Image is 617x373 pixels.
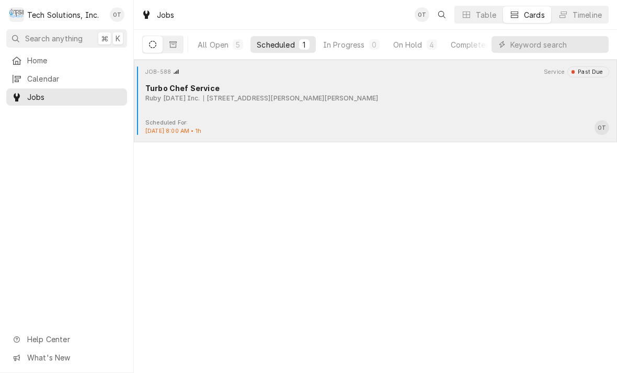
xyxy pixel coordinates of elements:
div: Object Subtext Primary [145,94,200,103]
a: Calendar [6,70,127,87]
div: 4 [429,39,435,50]
span: What's New [27,352,121,363]
span: ⌘ [101,33,108,44]
span: Search anything [25,33,83,44]
div: Card Footer Primary Content [595,120,609,135]
div: Tech Solutions, Inc. [27,9,99,20]
div: Object ID [145,68,171,76]
a: Go to What's New [6,349,127,366]
div: Object Subtext Secondary [203,94,379,103]
div: 5 [235,39,241,50]
div: Card Header Primary Content [145,66,179,77]
input: Keyword search [510,36,603,53]
div: Tech Solutions, Inc.'s Avatar [9,7,24,22]
div: Card Footer [138,119,613,135]
span: Calendar [27,73,122,84]
div: In Progress [323,39,365,50]
button: Search anything⌘K [6,29,127,48]
button: Open search [433,6,450,23]
div: OT [415,7,429,22]
div: Card Header Secondary Content [544,66,609,77]
div: Otis Tooley's Avatar [110,7,124,22]
span: Help Center [27,334,121,345]
div: Object Extra Context Header [544,68,565,76]
div: Card Body [138,83,613,103]
div: All Open [198,39,228,50]
a: Home [6,52,127,69]
span: K [116,33,120,44]
div: Card Footer Extra Context [145,119,201,135]
div: Object Subtext [145,94,609,103]
div: Cards [524,9,545,20]
div: OT [595,120,609,135]
div: Table [476,9,496,20]
div: Past Due [575,68,603,76]
span: [DATE] 8:00 AM • 1h [145,128,201,134]
a: Jobs [6,88,127,106]
div: Object Title [145,83,609,94]
div: Otis Tooley's Avatar [415,7,429,22]
div: 0 [371,39,378,50]
span: Home [27,55,122,66]
div: 1 [301,39,307,50]
div: Job Card: JOB-588 [134,60,617,142]
span: Jobs [27,92,122,103]
div: Object Status [567,66,609,77]
div: Otis Tooley's Avatar [595,120,609,135]
div: Timeline [573,9,602,20]
a: Go to Help Center [6,331,127,348]
div: Scheduled [257,39,294,50]
div: Object Extra Context Footer Label [145,119,201,127]
div: Completed [451,39,490,50]
div: Object Extra Context Footer Value [145,127,201,135]
div: Card Header [138,66,613,77]
div: OT [110,7,124,22]
div: T [9,7,24,22]
div: On Hold [393,39,422,50]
